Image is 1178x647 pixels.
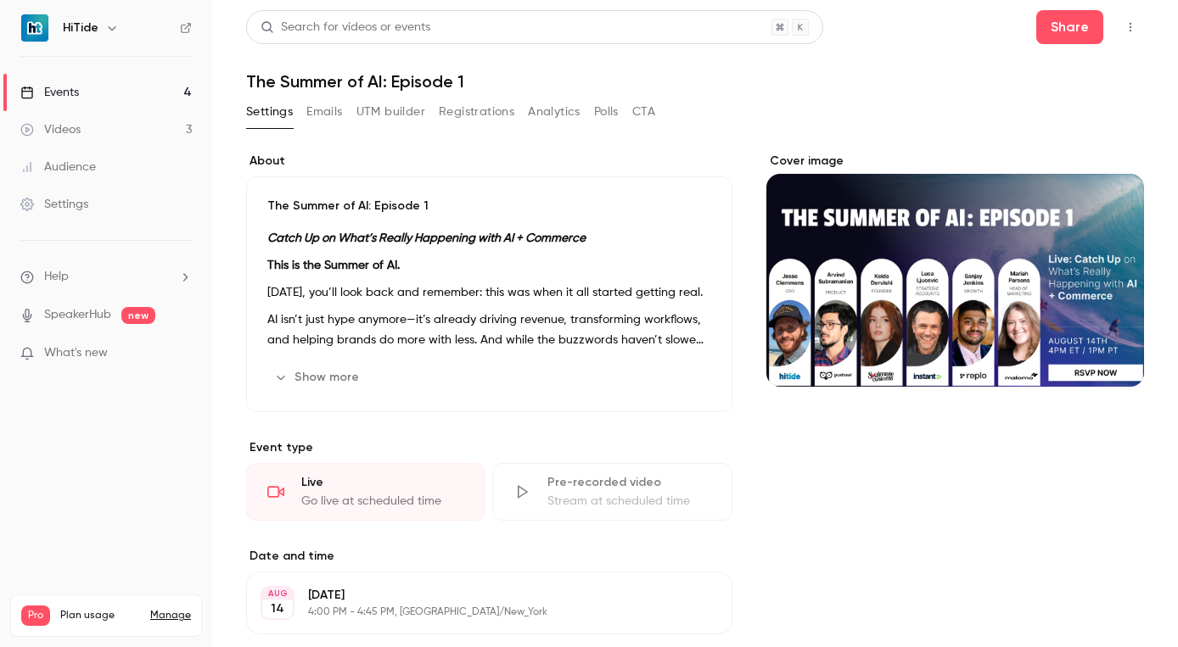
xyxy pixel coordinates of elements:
div: LiveGo live at scheduled time [246,463,485,521]
div: Videos [20,121,81,138]
button: Show more [267,364,369,391]
button: Emails [306,98,342,125]
p: [DATE], you’ll look back and remember: this was when it all started getting real. [267,282,711,303]
button: CTA [632,98,655,125]
span: Plan usage [60,609,140,622]
p: [DATE] [308,587,642,604]
li: help-dropdown-opener [20,268,192,286]
label: Cover image [766,153,1144,170]
label: About [246,153,732,170]
p: AI isn’t just hype anymore—it’s already driving revenue, transforming workflows, and helping bran... [267,310,711,350]
div: Pre-recorded video [547,474,710,491]
label: Date and time [246,548,732,565]
button: Share [1036,10,1103,44]
button: Registrations [439,98,514,125]
section: Cover image [766,153,1144,387]
p: The Summer of AI: Episode 1 [267,198,711,215]
a: Manage [150,609,191,622]
div: Live [301,474,464,491]
a: SpeakerHub [44,306,111,324]
iframe: Noticeable Trigger [171,346,192,361]
div: Stream at scheduled time [547,493,710,510]
div: Settings [20,196,88,213]
button: Settings [246,98,293,125]
strong: This is the Summer of AI. [267,259,400,271]
div: Audience [20,159,96,176]
h6: HiTide [63,20,98,36]
button: Polls [594,98,619,125]
span: What's new [44,344,108,362]
span: Pro [21,605,50,626]
img: HiTide [21,14,48,42]
div: Go live at scheduled time [301,493,464,510]
h1: The Summer of AI: Episode 1 [246,71,1144,92]
div: Events [20,84,79,101]
p: 4:00 PM - 4:45 PM, [GEOGRAPHIC_DATA]/New_York [308,605,642,619]
div: Search for videos or events [261,19,430,36]
div: Pre-recorded videoStream at scheduled time [492,463,732,521]
button: UTM builder [356,98,425,125]
div: AUG [262,588,293,600]
span: new [121,307,155,324]
p: 14 [271,600,284,617]
button: Analytics [528,98,581,125]
strong: Catch Up on What’s Really Happening with AI + Commerce [267,232,586,244]
p: Event type [246,439,732,456]
span: Help [44,268,69,286]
